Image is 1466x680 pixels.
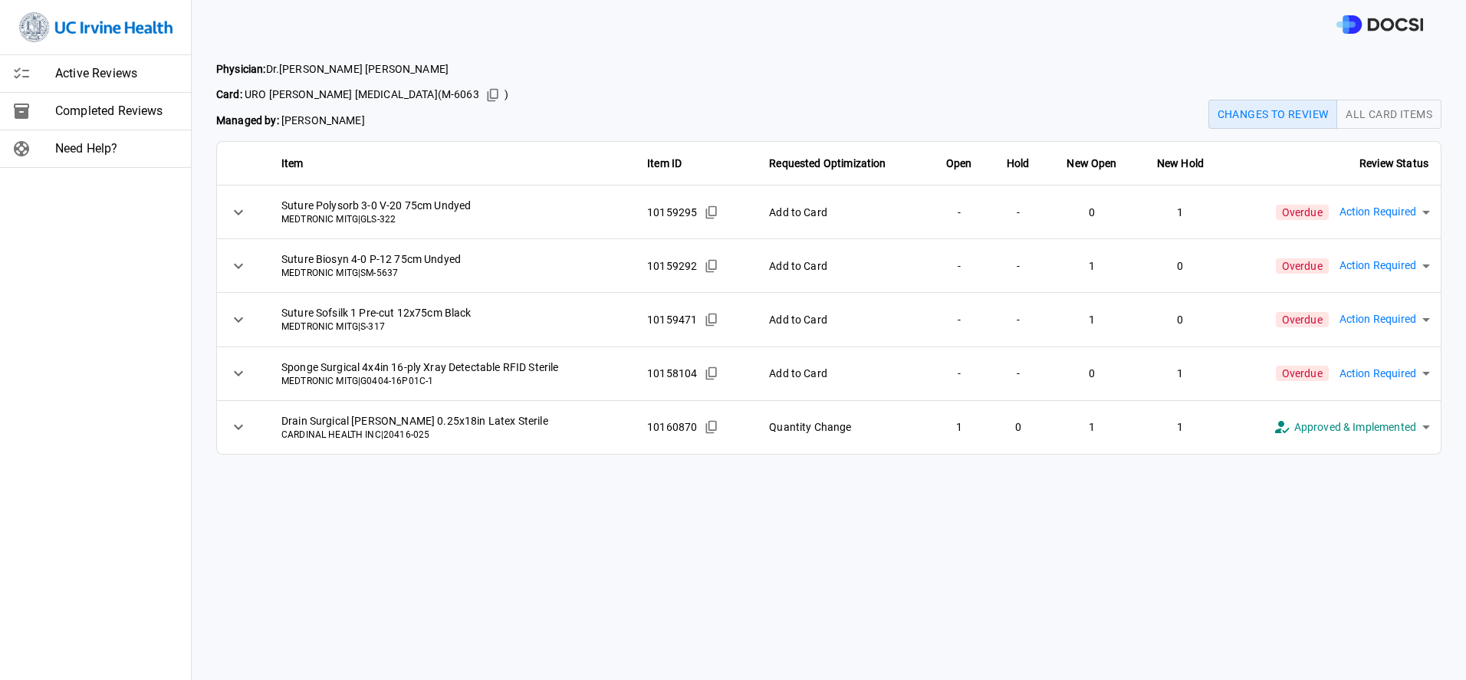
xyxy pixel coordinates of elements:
td: Add to Card [757,293,929,347]
td: - [929,186,990,239]
strong: New Open [1067,157,1116,169]
strong: Item ID [647,157,682,169]
td: - [929,347,990,400]
button: All Card Items [1336,100,1441,129]
td: - [929,293,990,347]
span: CARDINAL HEALTH INC | 20416-025 [281,429,623,442]
div: Action Required [1329,298,1441,341]
div: Approved & Implemented [1262,406,1441,449]
td: 0 [1047,186,1137,239]
span: Overdue [1276,312,1329,327]
span: Need Help? [55,140,179,158]
span: MEDTRONIC MITG | S-317 [281,320,623,333]
span: Suture Polysorb 3-0 V-20 75cm Undyed [281,198,623,213]
span: Sponge Surgical 4x4in 16-ply Xray Detectable RFID Sterile [281,360,623,375]
td: 1 [1047,293,1137,347]
button: Copied! [482,84,505,107]
button: Copied! [700,416,723,439]
td: 1 [1047,400,1137,454]
span: Action Required [1339,310,1416,328]
span: 10159471 [647,312,697,327]
td: 1 [1047,239,1137,293]
div: Action Required [1329,191,1441,234]
img: Site Logo [19,12,173,42]
span: Dr. [PERSON_NAME] [PERSON_NAME] [216,61,508,77]
td: - [929,239,990,293]
span: 10159295 [647,205,697,220]
button: Copied! [700,362,723,385]
span: Drain Surgical [PERSON_NAME] 0.25x18in Latex Sterile [281,413,623,429]
td: 0 [989,400,1047,454]
span: 10160870 [647,419,697,435]
span: Overdue [1276,366,1329,381]
td: - [989,186,1047,239]
strong: Managed by: [216,114,279,126]
strong: New Hold [1157,157,1204,169]
strong: Requested Optimization [769,157,886,169]
strong: Hold [1007,157,1030,169]
td: 1 [1137,347,1224,400]
span: MEDTRONIC MITG | G0404-16P01C-1 [281,375,623,388]
td: 1 [1137,400,1224,454]
td: - [989,347,1047,400]
td: - [989,239,1047,293]
span: Active Reviews [55,64,179,83]
span: Overdue [1276,205,1329,220]
span: Approved & Implemented [1294,419,1416,436]
td: 0 [1137,293,1224,347]
button: Copied! [700,308,723,331]
div: Action Required [1329,352,1441,395]
span: Action Required [1339,365,1416,383]
td: Quantity Change [757,400,929,454]
img: DOCSI Logo [1336,15,1423,34]
td: 0 [1137,239,1224,293]
strong: Card: [216,88,242,100]
button: Copied! [700,255,723,278]
span: Suture Sofsilk 1 Pre-cut 12x75cm Black [281,305,623,320]
strong: Review Status [1359,157,1428,169]
strong: Open [946,157,972,169]
span: MEDTRONIC MITG | GLS-322 [281,213,623,226]
span: Overdue [1276,258,1329,274]
td: - [989,293,1047,347]
button: Changes to Review [1208,100,1338,129]
strong: Item [281,157,304,169]
td: 1 [929,400,990,454]
button: Copied! [700,201,723,224]
span: Action Required [1339,257,1416,274]
span: Suture Biosyn 4-0 P-12 75cm Undyed [281,251,623,267]
span: Completed Reviews [55,102,179,120]
td: 0 [1047,347,1137,400]
span: URO [PERSON_NAME] [MEDICAL_DATA] ( M-6063 ) [216,84,508,107]
strong: Physician: [216,63,266,75]
td: Add to Card [757,347,929,400]
span: 10158104 [647,366,697,381]
td: Add to Card [757,239,929,293]
span: Action Required [1339,203,1416,221]
span: [PERSON_NAME] [216,113,508,129]
div: Action Required [1329,245,1441,287]
td: 1 [1137,186,1224,239]
span: 10159292 [647,258,697,274]
td: Add to Card [757,186,929,239]
span: MEDTRONIC MITG | SM-5637 [281,267,623,280]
